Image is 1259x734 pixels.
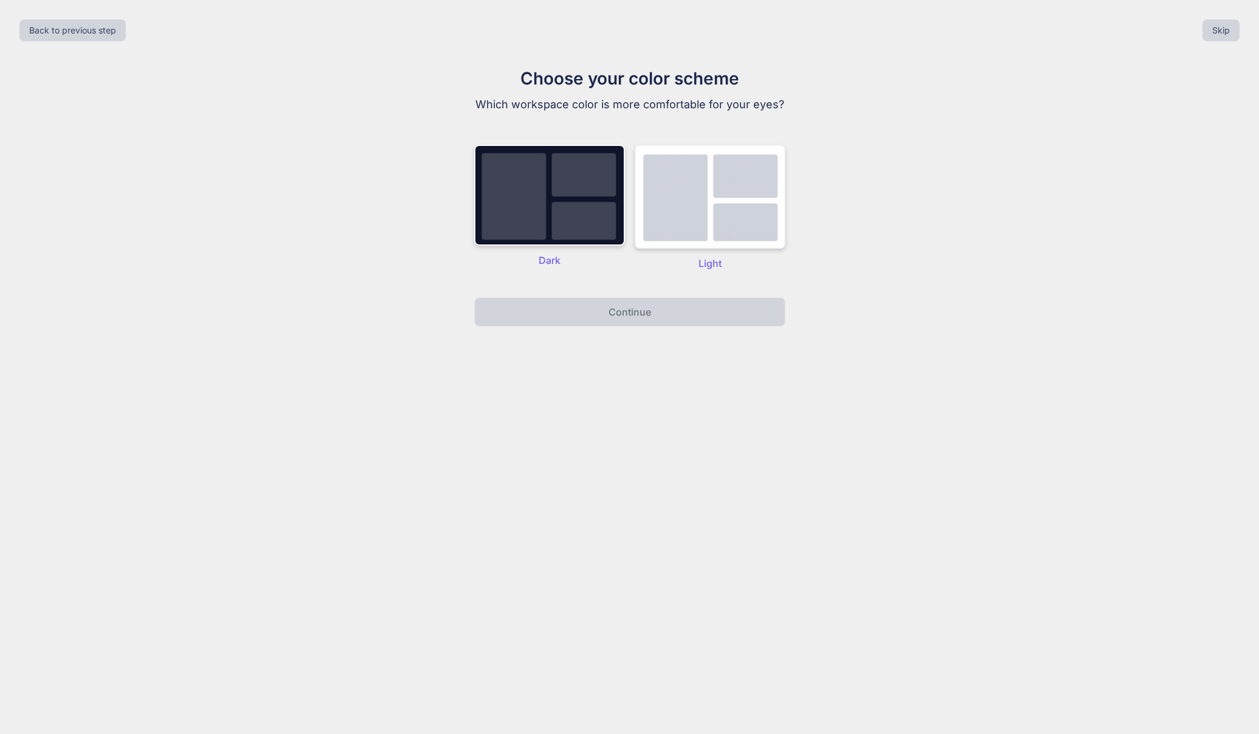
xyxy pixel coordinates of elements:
img: dark [474,145,625,246]
button: Continue [474,297,785,327]
p: Continue [609,305,651,319]
button: Skip [1202,19,1240,41]
p: Which workspace color is more comfortable for your eyes? [426,96,834,113]
button: Back to previous step [19,19,126,41]
p: Dark [474,253,625,268]
img: dark [635,145,785,249]
h1: Choose your color scheme [426,66,834,91]
p: Light [635,256,785,271]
